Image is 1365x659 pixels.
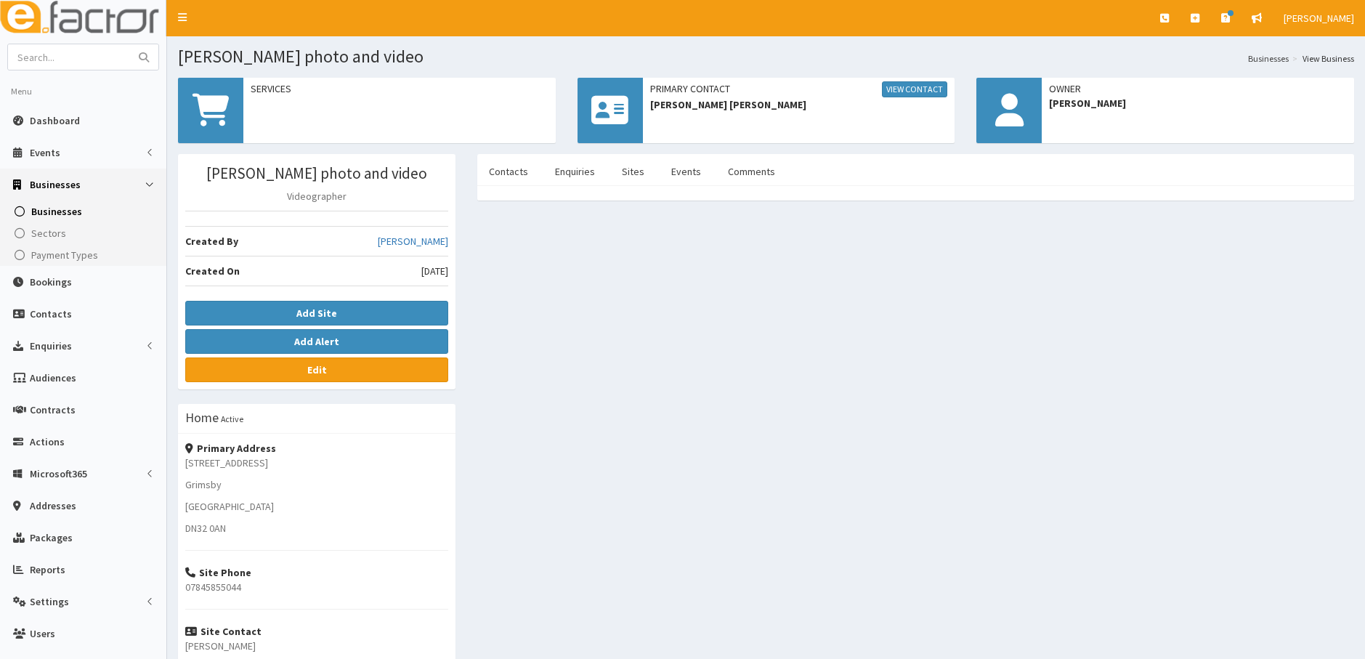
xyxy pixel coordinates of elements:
strong: Site Phone [185,566,251,579]
p: [PERSON_NAME] [185,639,448,653]
span: Events [30,146,60,159]
input: Search... [8,44,130,70]
span: [PERSON_NAME] [1049,96,1347,110]
span: Packages [30,531,73,544]
a: View Contact [882,81,947,97]
a: Businesses [4,201,166,222]
b: Add Alert [294,335,339,348]
a: Sectors [4,222,166,244]
p: 07845855044 [185,580,448,594]
button: Add Alert [185,329,448,354]
span: Payment Types [31,248,98,262]
span: Sectors [31,227,66,240]
span: Owner [1049,81,1347,96]
strong: Site Contact [185,625,262,638]
span: Businesses [31,205,82,218]
span: [PERSON_NAME] [1284,12,1354,25]
span: Primary Contact [650,81,948,97]
p: Videographer [185,189,448,203]
b: Created On [185,264,240,278]
p: Grimsby [185,477,448,492]
span: Bookings [30,275,72,288]
span: Dashboard [30,114,80,127]
span: Services [251,81,548,96]
p: DN32 0AN [185,521,448,535]
a: Contacts [477,156,540,187]
h3: Home [185,411,219,424]
small: Active [221,413,243,424]
span: Users [30,627,55,640]
span: Settings [30,595,69,608]
span: Reports [30,563,65,576]
span: [DATE] [421,264,448,278]
span: Addresses [30,499,76,512]
a: [PERSON_NAME] [378,234,448,248]
p: [STREET_ADDRESS] [185,456,448,470]
span: Businesses [30,178,81,191]
a: Events [660,156,713,187]
span: Microsoft365 [30,467,87,480]
b: Edit [307,363,327,376]
b: Created By [185,235,238,248]
p: [GEOGRAPHIC_DATA] [185,499,448,514]
strong: Primary Address [185,442,276,455]
span: Contracts [30,403,76,416]
a: Sites [610,156,656,187]
span: Enquiries [30,339,72,352]
h3: [PERSON_NAME] photo and video [185,165,448,182]
h1: [PERSON_NAME] photo and video [178,47,1354,66]
span: Contacts [30,307,72,320]
a: Comments [716,156,787,187]
a: Edit [185,357,448,382]
a: Businesses [1248,52,1289,65]
b: Add Site [296,307,337,320]
li: View Business [1289,52,1354,65]
span: Audiences [30,371,76,384]
a: Enquiries [543,156,607,187]
a: Payment Types [4,244,166,266]
span: Actions [30,435,65,448]
span: [PERSON_NAME] [PERSON_NAME] [650,97,948,112]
